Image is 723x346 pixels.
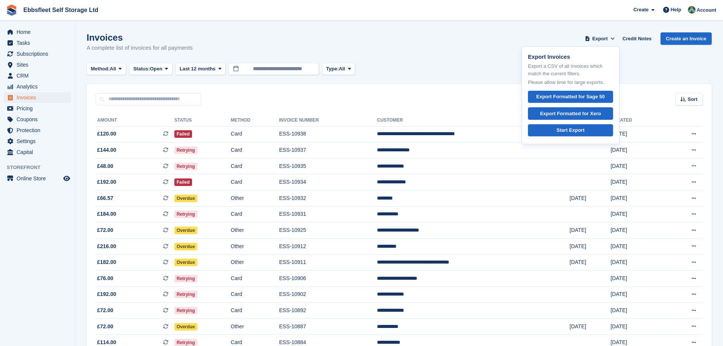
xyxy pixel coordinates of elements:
td: ESS-10937 [279,142,377,159]
a: menu [4,114,71,125]
td: Other [231,238,279,255]
h1: Invoices [87,32,193,43]
span: Protection [17,125,62,136]
td: Card [231,158,279,174]
span: £72.00 [97,226,113,234]
a: Export Formatted for Sage 50 [528,91,613,103]
td: [DATE] [610,271,664,287]
span: Online Store [17,173,62,184]
span: Help [671,6,681,14]
p: Please allow time for large exports. [528,79,613,86]
p: A complete list of invoices for all payments [87,44,193,52]
a: menu [4,136,71,146]
td: [DATE] [570,191,611,207]
a: Export Formatted for Xero [528,107,613,120]
td: [DATE] [570,319,611,335]
span: Tasks [17,38,62,48]
span: Account [697,6,716,14]
td: ESS-10892 [279,303,377,319]
td: [DATE] [610,287,664,303]
span: Overdue [174,195,197,202]
a: menu [4,92,71,103]
td: ESS-10912 [279,238,377,255]
td: Other [231,223,279,239]
span: Sort [688,96,697,103]
span: Home [17,27,62,37]
span: CRM [17,70,62,81]
span: £76.00 [97,274,113,282]
span: £48.00 [97,162,113,170]
td: Other [231,319,279,335]
span: £192.00 [97,290,116,298]
span: Subscriptions [17,49,62,59]
div: Export Formatted for Sage 50 [536,93,605,101]
span: Export [592,35,608,43]
span: £120.00 [97,130,116,138]
span: £72.00 [97,306,113,314]
th: Customer [377,114,569,127]
a: menu [4,70,71,81]
span: £66.57 [97,194,113,202]
th: Method [231,114,279,127]
td: ESS-10887 [279,319,377,335]
div: Export Formatted for Xero [540,110,601,117]
td: Card [231,126,279,142]
span: Pricing [17,103,62,114]
td: Card [231,303,279,319]
td: ESS-10911 [279,255,377,271]
span: £192.00 [97,178,116,186]
td: Card [231,174,279,191]
a: menu [4,173,71,184]
p: Export Invoices [528,53,613,61]
a: Start Export [528,124,613,137]
span: Overdue [174,259,197,266]
td: [DATE] [610,158,664,174]
span: All [110,65,116,73]
span: Create [633,6,648,14]
span: Failed [174,178,192,186]
td: Other [231,255,279,271]
a: menu [4,49,71,59]
span: £216.00 [97,242,116,250]
td: [DATE] [610,303,664,319]
span: Open [150,65,162,73]
td: [DATE] [610,206,664,223]
span: Failed [174,130,192,138]
span: £144.00 [97,146,116,154]
a: Ebbsfleet Self Storage Ltd [20,4,101,16]
a: menu [4,103,71,114]
th: Created [610,114,664,127]
th: Invoice Number [279,114,377,127]
span: Retrying [174,210,197,218]
span: Invoices [17,92,62,103]
a: menu [4,38,71,48]
th: Amount [96,114,174,127]
span: Last 12 months [180,65,215,73]
td: Other [231,191,279,207]
span: £182.00 [97,258,116,266]
th: Status [174,114,231,127]
img: George Spring [688,6,696,14]
a: menu [4,27,71,37]
td: [DATE] [570,223,611,239]
span: Retrying [174,307,197,314]
p: Export a CSV of all Invoices which match the current filters. [528,62,613,77]
td: [DATE] [610,223,664,239]
a: menu [4,125,71,136]
span: Retrying [174,146,197,154]
a: menu [4,81,71,92]
td: ESS-10931 [279,206,377,223]
td: ESS-10932 [279,191,377,207]
span: £72.00 [97,323,113,331]
td: [DATE] [610,174,664,191]
span: Overdue [174,227,197,234]
div: Start Export [557,127,584,134]
td: ESS-10902 [279,287,377,303]
td: ESS-10935 [279,158,377,174]
td: Card [231,287,279,303]
span: £184.00 [97,210,116,218]
button: Status: Open [129,63,172,75]
span: Analytics [17,81,62,92]
td: [DATE] [610,255,664,271]
button: Export [583,32,616,45]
